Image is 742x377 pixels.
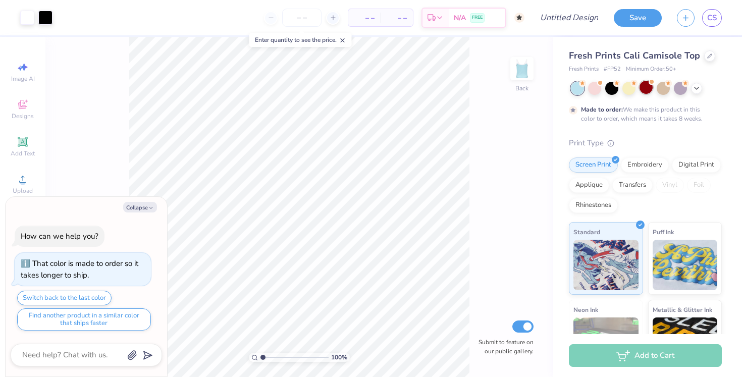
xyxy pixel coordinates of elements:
div: We make this product in this color to order, which means it takes 8 weeks. [581,105,705,123]
div: Print Type [569,137,722,149]
div: That color is made to order so it takes longer to ship. [21,258,138,280]
button: Save [614,9,662,27]
div: Applique [569,178,609,193]
img: Back [512,59,532,79]
span: – – [354,13,375,23]
span: Neon Ink [573,304,598,315]
div: Back [515,84,528,93]
span: 100 % [331,353,347,362]
span: Metallic & Glitter Ink [653,304,712,315]
img: Metallic & Glitter Ink [653,317,718,368]
span: Add Text [11,149,35,157]
img: Neon Ink [573,317,639,368]
input: – – [282,9,322,27]
span: Fresh Prints [569,65,599,74]
input: Untitled Design [532,8,606,28]
div: Digital Print [672,157,721,173]
div: Enter quantity to see the price. [249,33,352,47]
span: – – [387,13,407,23]
span: Designs [12,112,34,120]
div: Rhinestones [569,198,618,213]
img: Puff Ink [653,240,718,290]
span: FREE [472,14,483,21]
strong: Made to order: [581,105,623,114]
img: Standard [573,240,639,290]
div: Foil [687,178,711,193]
span: Upload [13,187,33,195]
span: Minimum Order: 50 + [626,65,676,74]
div: Screen Print [569,157,618,173]
button: Find another product in a similar color that ships faster [17,308,151,331]
button: Switch back to the last color [17,291,112,305]
div: Vinyl [656,178,684,193]
div: Transfers [612,178,653,193]
span: Fresh Prints Cali Camisole Top [569,49,700,62]
span: # FP52 [604,65,621,74]
span: CS [707,12,717,24]
div: Embroidery [621,157,669,173]
a: CS [702,9,722,27]
button: Collapse [123,202,157,212]
span: N/A [454,13,466,23]
span: Image AI [11,75,35,83]
span: Puff Ink [653,227,674,237]
div: How can we help you? [21,231,98,241]
label: Submit to feature on our public gallery. [473,338,534,356]
span: Standard [573,227,600,237]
